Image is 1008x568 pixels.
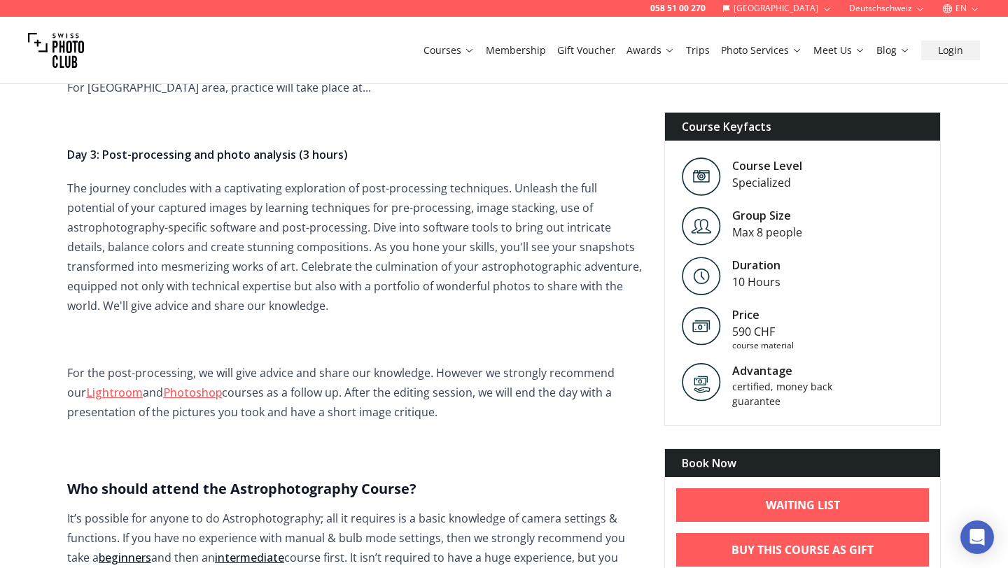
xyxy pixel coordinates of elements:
[686,43,710,57] a: Trips
[665,449,940,477] div: Book Now
[67,363,642,422] p: For the post-processing, we will give advice and share our knowledge. However we strongly recomme...
[960,520,994,554] div: Open Intercom Messenger
[732,174,802,191] div: Specialized
[732,207,802,224] div: Group Size
[680,41,715,60] button: Trips
[676,488,929,522] a: Waiting List
[28,22,84,78] img: Swiss photo club
[67,147,348,162] strong: Day 3: Post-processing and photo analysis (3 hours)
[423,43,475,57] a: Courses
[731,541,874,558] b: Buy This Course As Gift
[732,274,780,290] div: 10 Hours
[86,385,143,400] a: Lightroom
[557,43,615,57] a: Gift Voucher
[808,41,871,60] button: Meet Us
[721,43,802,57] a: Photo Services
[682,306,721,346] img: Price
[682,207,721,246] img: Level
[163,385,222,400] a: Photoshop
[621,41,680,60] button: Awards
[715,41,808,60] button: Photo Services
[871,41,916,60] button: Blog
[676,533,929,567] a: Buy This Course As Gift
[732,340,794,351] div: course material
[766,497,840,513] b: Waiting List
[732,257,780,274] div: Duration
[665,113,940,141] div: Course Keyfacts
[67,178,642,315] p: The journey concludes with a captivating exploration of post-processing techniques. Unleash the f...
[921,41,980,60] button: Login
[682,362,721,402] img: Advantage
[418,41,480,60] button: Courses
[813,43,865,57] a: Meet Us
[480,41,552,60] button: Membership
[732,323,794,340] div: 590 CHF
[732,306,794,323] div: Price
[626,43,675,57] a: Awards
[650,3,706,14] a: 058 51 00 270
[215,550,284,565] a: intermediate
[732,157,802,174] div: Course Level
[682,157,721,196] img: Level
[732,224,802,241] div: Max 8 people
[732,362,851,379] div: Advantage
[67,479,416,498] strong: Who should attend the Astrophotography Course?
[67,78,642,97] p: For [GEOGRAPHIC_DATA] area, practice will take place at...
[552,41,621,60] button: Gift Voucher
[486,43,546,57] a: Membership
[732,379,851,409] div: certified, money back guarantee
[99,550,151,565] a: beginners
[876,43,910,57] a: Blog
[682,257,721,295] img: Level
